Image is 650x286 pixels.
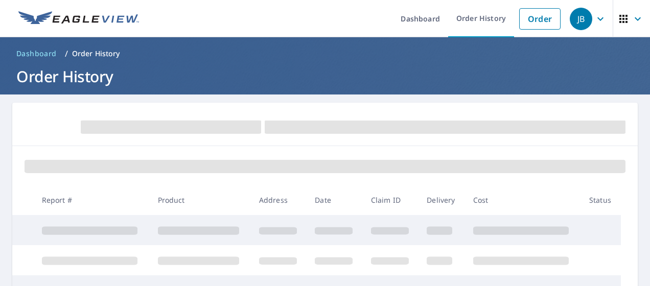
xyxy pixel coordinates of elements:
[363,185,419,215] th: Claim ID
[18,11,139,27] img: EV Logo
[34,185,150,215] th: Report #
[465,185,581,215] th: Cost
[12,66,638,87] h1: Order History
[72,49,120,59] p: Order History
[12,45,61,62] a: Dashboard
[307,185,362,215] th: Date
[570,8,592,30] div: JB
[419,185,465,215] th: Delivery
[581,185,621,215] th: Status
[150,185,251,215] th: Product
[251,185,307,215] th: Address
[16,49,57,59] span: Dashboard
[519,8,561,30] a: Order
[12,45,638,62] nav: breadcrumb
[65,47,68,60] li: /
